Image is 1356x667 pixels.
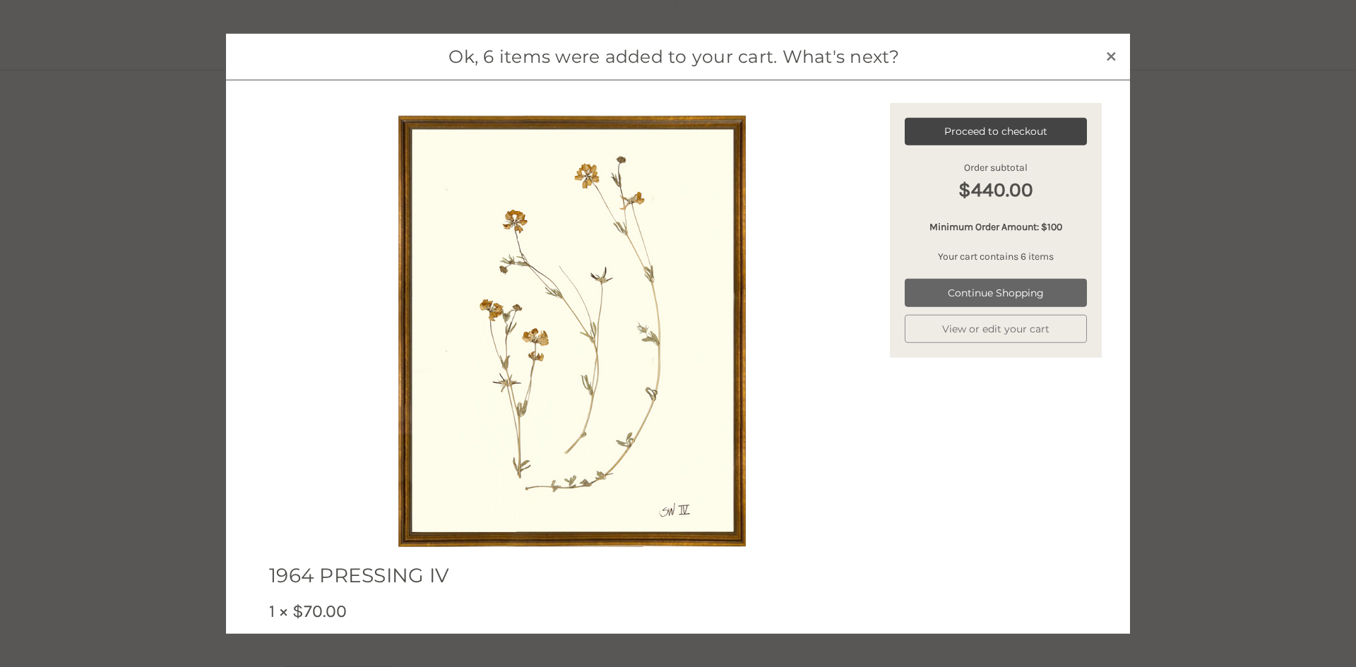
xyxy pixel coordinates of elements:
a: View or edit your cart [905,315,1087,343]
p: Minimum Order Amount: $100 [905,220,1087,234]
div: 1 × $70.00 [269,597,513,624]
h1: Ok, 6 items were added to your cart. What's next? [249,43,1100,70]
p: Your cart contains 6 items [905,249,1087,264]
span: × [1105,42,1117,68]
h2: 1964 PRESSING IV [269,560,513,589]
a: Continue Shopping [905,279,1087,307]
a: Proceed to checkout [905,117,1087,145]
div: Order subtotal [905,160,1087,205]
img: 1964 PRESSING IV [398,102,746,560]
strong: $440.00 [905,175,1087,205]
